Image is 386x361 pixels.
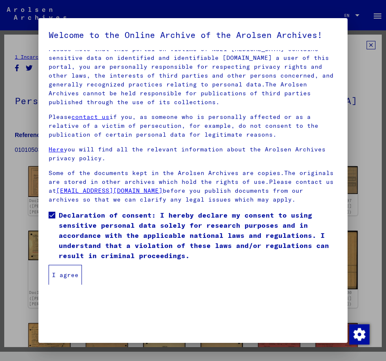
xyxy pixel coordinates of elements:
a: Here [49,145,64,153]
a: [EMAIL_ADDRESS][DOMAIN_NAME] [56,187,163,194]
p: Please note that this portal on victims of Nazi [MEDICAL_DATA] contains sensitive data on identif... [49,45,337,107]
p: Please if you, as someone who is personally affected or as a relative of a victim of persecution,... [49,113,337,139]
img: Change consent [349,324,370,345]
p: Some of the documents kept in the Arolsen Archives are copies.The originals are stored in other a... [49,169,337,204]
button: I agree [49,265,82,285]
span: Declaration of consent: I hereby declare my consent to using sensitive personal data solely for r... [59,210,337,261]
h5: Welcome to the Online Archive of the Arolsen Archives! [49,28,337,42]
a: contact us [71,113,109,121]
p: you will find all the relevant information about the Arolsen Archives privacy policy. [49,145,337,163]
